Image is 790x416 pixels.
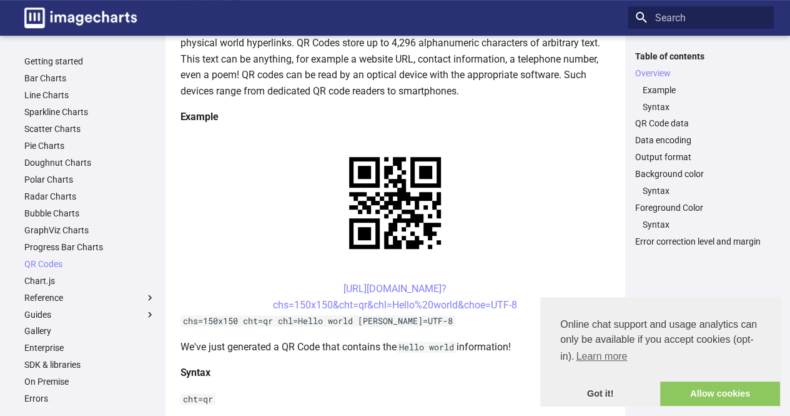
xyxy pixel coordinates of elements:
a: Errors [24,393,156,404]
a: GraphViz Charts [24,225,156,236]
a: Scatter Charts [24,123,156,134]
img: chart [327,135,463,271]
nav: Table of contents [628,51,774,248]
label: Reference [24,292,156,303]
a: Radar Charts [24,191,156,202]
label: Guides [24,309,156,320]
a: Doughnut Charts [24,157,156,168]
p: QR codes are a popular type of two-dimensional barcode. They are also known as hardlinks or physi... [180,19,610,99]
a: Polar Charts [24,174,156,185]
code: cht=qr [180,393,215,405]
a: Example [643,84,766,96]
a: Overview [635,68,766,79]
code: Hello world [397,342,457,353]
a: learn more about cookies [574,347,629,366]
a: [URL][DOMAIN_NAME]?chs=150x150&cht=qr&chl=Hello%20world&choe=UTF-8 [273,283,517,311]
a: Gallery [24,325,156,337]
a: Progress Bar Charts [24,241,156,253]
a: Chart.js [24,275,156,287]
a: Bubble Charts [24,208,156,219]
a: Background color [635,168,766,180]
nav: Overview [635,84,766,113]
a: On Premise [24,376,156,387]
a: Bar Charts [24,73,156,84]
a: allow cookies [660,382,780,407]
a: Data encoding [635,134,766,146]
a: Enterprise [24,342,156,353]
a: Syntax [643,185,766,196]
h4: Syntax [180,365,610,381]
span: Online chat support and usage analytics can only be available if you accept cookies (opt-in). [560,317,760,366]
img: logo [24,8,137,28]
nav: Background color [635,185,766,196]
a: Getting started [24,56,156,67]
a: Syntax [643,101,766,113]
div: cookieconsent [540,297,780,406]
a: Foreground Color [635,202,766,213]
a: QR Code data [635,118,766,129]
a: Error correction level and margin [635,236,766,247]
a: dismiss cookie message [540,382,660,407]
p: We've just generated a QR Code that contains the information! [180,339,610,355]
label: Table of contents [628,51,774,62]
a: Syntax [643,219,766,230]
h4: Example [180,109,610,125]
code: chs=150x150 cht=qr chl=Hello world [PERSON_NAME]=UTF-8 [180,315,455,327]
nav: Foreground Color [635,219,766,230]
a: Image-Charts documentation [19,3,142,33]
input: Search [628,6,774,29]
a: QR Codes [24,258,156,270]
a: Sparkline Charts [24,106,156,118]
a: SDK & libraries [24,359,156,370]
a: Pie Charts [24,140,156,151]
a: Output format [635,151,766,163]
a: Line Charts [24,89,156,101]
